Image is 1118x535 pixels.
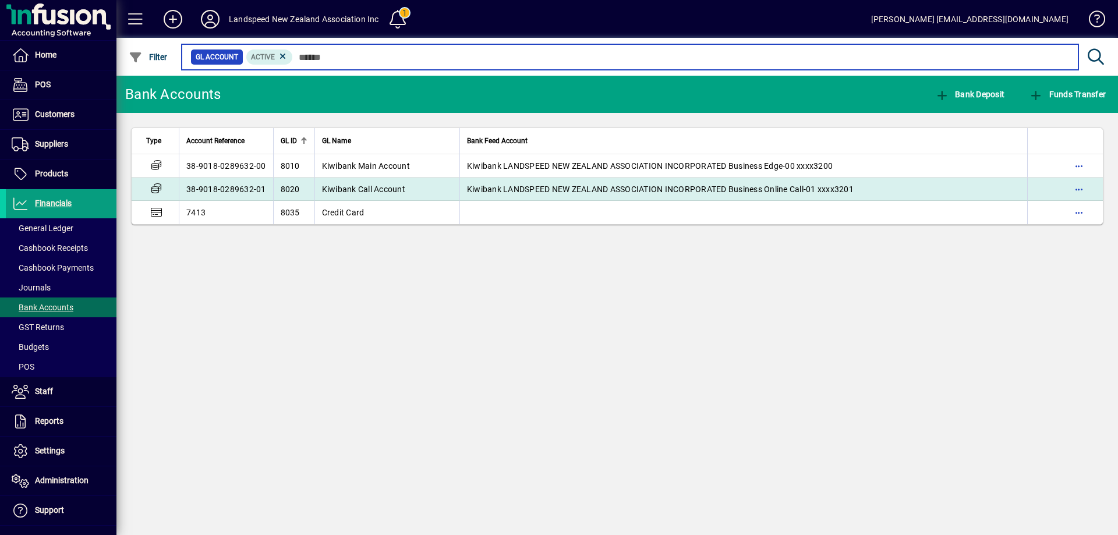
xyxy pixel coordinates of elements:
span: GL Name [322,134,351,147]
td: 7413 [179,201,273,224]
span: Customers [35,109,75,119]
button: More options [1070,157,1088,175]
span: Settings [35,446,65,455]
span: Bank Deposit [935,90,1005,99]
span: 8035 [281,208,300,217]
span: GST Returns [12,323,64,332]
button: More options [1070,203,1088,222]
a: Budgets [6,337,116,357]
span: Kiwibank Call Account [322,185,405,194]
span: General Ledger [12,224,73,233]
span: Budgets [12,342,49,352]
button: Profile [192,9,229,30]
button: Add [154,9,192,30]
a: POS [6,357,116,377]
a: Cashbook Payments [6,258,116,278]
a: POS [6,70,116,100]
span: Kiwibank LANDSPEED NEW ZEALAND ASSOCIATION INCORPORATED Business Edge-00 xxxx3200 [467,161,833,171]
a: Knowledge Base [1080,2,1103,40]
a: Products [6,160,116,189]
a: Settings [6,437,116,466]
a: Home [6,41,116,70]
a: Staff [6,377,116,406]
span: GL Account [196,51,238,63]
span: 8020 [281,185,300,194]
span: Bank Feed Account [467,134,528,147]
a: General Ledger [6,218,116,238]
span: GL ID [281,134,297,147]
a: Administration [6,466,116,495]
span: Cashbook Receipts [12,243,88,253]
span: Cashbook Payments [12,263,94,272]
div: Bank Feed Account [467,134,1020,147]
button: Filter [126,47,171,68]
div: GL ID [281,134,307,147]
a: Suppliers [6,130,116,159]
span: Support [35,505,64,515]
span: Staff [35,387,53,396]
button: More options [1070,180,1088,199]
span: Reports [35,416,63,426]
div: Bank Accounts [125,85,221,104]
span: Account Reference [186,134,245,147]
mat-chip: Activation Status: Active [246,49,293,65]
span: Kiwibank Main Account [322,161,410,171]
span: Active [251,53,275,61]
span: Funds Transfer [1029,90,1106,99]
span: Home [35,50,56,59]
span: Bank Accounts [12,303,73,312]
span: POS [35,80,51,89]
a: Cashbook Receipts [6,238,116,258]
td: 38-9018-0289632-00 [179,154,273,178]
span: Administration [35,476,89,485]
span: Filter [129,52,168,62]
span: Type [146,134,161,147]
td: 38-9018-0289632-01 [179,178,273,201]
a: GST Returns [6,317,116,337]
span: Financials [35,199,72,208]
div: Type [146,134,172,147]
div: [PERSON_NAME] [EMAIL_ADDRESS][DOMAIN_NAME] [871,10,1069,29]
button: Funds Transfer [1026,84,1109,105]
a: Support [6,496,116,525]
a: Journals [6,278,116,297]
div: GL Name [322,134,452,147]
span: Products [35,169,68,178]
button: Bank Deposit [932,84,1008,105]
a: Customers [6,100,116,129]
span: POS [12,362,34,371]
span: 8010 [281,161,300,171]
span: Credit Card [322,208,365,217]
span: Journals [12,283,51,292]
a: Reports [6,407,116,436]
div: Landspeed New Zealand Association Inc [229,10,378,29]
a: Bank Accounts [6,297,116,317]
span: Kiwibank LANDSPEED NEW ZEALAND ASSOCIATION INCORPORATED Business Online Call-01 xxxx3201 [467,185,854,194]
span: Suppliers [35,139,68,148]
